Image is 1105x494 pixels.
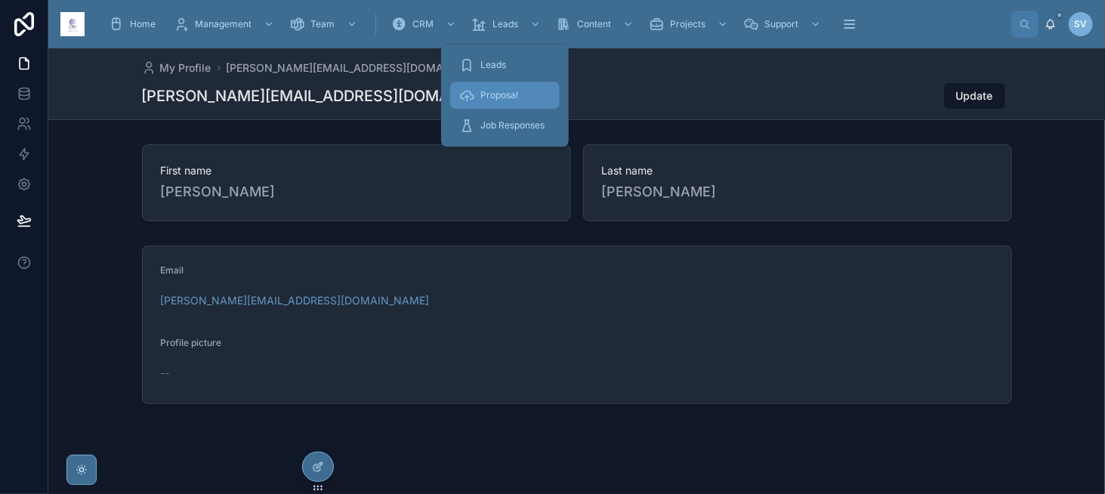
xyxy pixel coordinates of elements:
[670,18,705,30] span: Projects
[943,82,1006,110] button: Update
[577,18,611,30] span: Content
[467,11,548,38] a: Leads
[310,18,335,30] span: Team
[602,181,993,202] span: [PERSON_NAME]
[195,18,252,30] span: Management
[1075,18,1088,30] span: SV
[285,11,365,38] a: Team
[480,119,545,131] span: Job Responses
[644,11,736,38] a: Projects
[160,60,211,76] span: My Profile
[387,11,464,38] a: CRM
[450,51,560,79] a: Leads
[161,293,430,308] a: [PERSON_NAME][EMAIL_ADDRESS][DOMAIN_NAME]
[161,366,170,381] span: --
[97,8,1011,41] div: scrollable content
[130,18,156,30] span: Home
[161,163,552,178] span: First name
[161,264,184,276] span: Email
[104,11,166,38] a: Home
[161,181,552,202] span: [PERSON_NAME]
[480,59,506,71] span: Leads
[412,18,434,30] span: CRM
[956,88,993,103] span: Update
[60,12,85,36] img: App logo
[450,112,560,139] a: Job Responses
[602,163,993,178] span: Last name
[450,82,560,109] a: Proposal
[161,337,222,348] span: Profile picture
[227,60,495,76] a: [PERSON_NAME][EMAIL_ADDRESS][DOMAIN_NAME]
[480,89,518,101] span: Proposal
[492,18,518,30] span: Leads
[764,18,798,30] span: Support
[551,11,641,38] a: Content
[739,11,829,38] a: Support
[169,11,282,38] a: Management
[142,60,211,76] a: My Profile
[142,85,523,107] h1: [PERSON_NAME][EMAIL_ADDRESS][DOMAIN_NAME]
